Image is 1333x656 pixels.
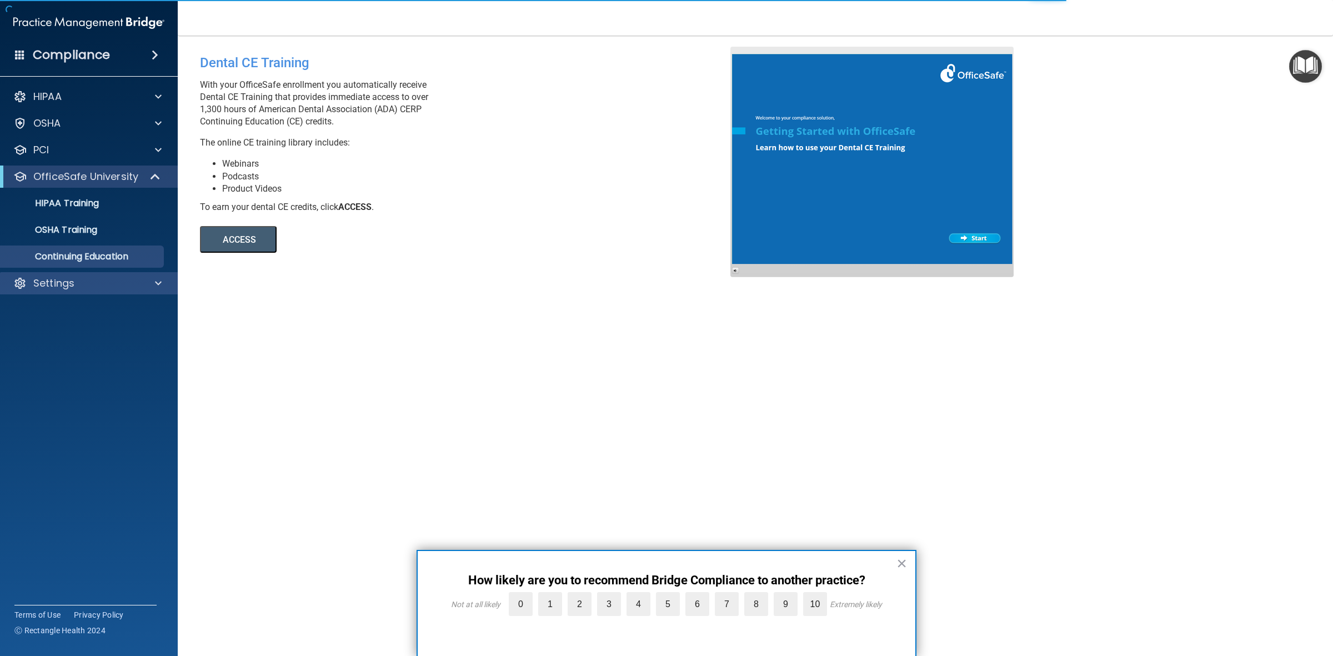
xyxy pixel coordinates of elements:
[744,592,768,616] label: 8
[200,79,739,128] p: With your OfficeSafe enrollment you automatically receive Dental CE Training that provides immedi...
[1289,50,1322,83] button: Open Resource Center
[627,592,650,616] label: 4
[896,554,907,572] button: Close
[715,592,739,616] label: 7
[7,251,159,262] p: Continuing Education
[451,600,500,609] div: Not at all likely
[803,592,827,616] label: 10
[33,47,110,63] h4: Compliance
[685,592,709,616] label: 6
[7,198,99,209] p: HIPAA Training
[656,592,680,616] label: 5
[33,277,74,290] p: Settings
[538,592,562,616] label: 1
[200,137,739,149] p: The online CE training library includes:
[14,609,61,620] a: Terms of Use
[200,201,739,213] div: To earn your dental CE credits, click .
[74,609,124,620] a: Privacy Policy
[222,171,739,183] li: Podcasts
[830,600,882,609] div: Extremely likely
[200,47,739,79] div: Dental CE Training
[13,12,164,34] img: PMB logo
[33,117,61,130] p: OSHA
[774,592,798,616] label: 9
[7,224,97,236] p: OSHA Training
[222,183,739,195] li: Product Videos
[33,90,62,103] p: HIPAA
[597,592,621,616] label: 3
[440,573,893,588] p: How likely are you to recommend Bridge Compliance to another practice?
[338,202,372,212] b: ACCESS
[509,592,533,616] label: 0
[33,170,138,183] p: OfficeSafe University
[33,143,49,157] p: PCI
[222,158,739,170] li: Webinars
[14,625,106,636] span: Ⓒ Rectangle Health 2024
[200,226,277,253] button: ACCESS
[568,592,592,616] label: 2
